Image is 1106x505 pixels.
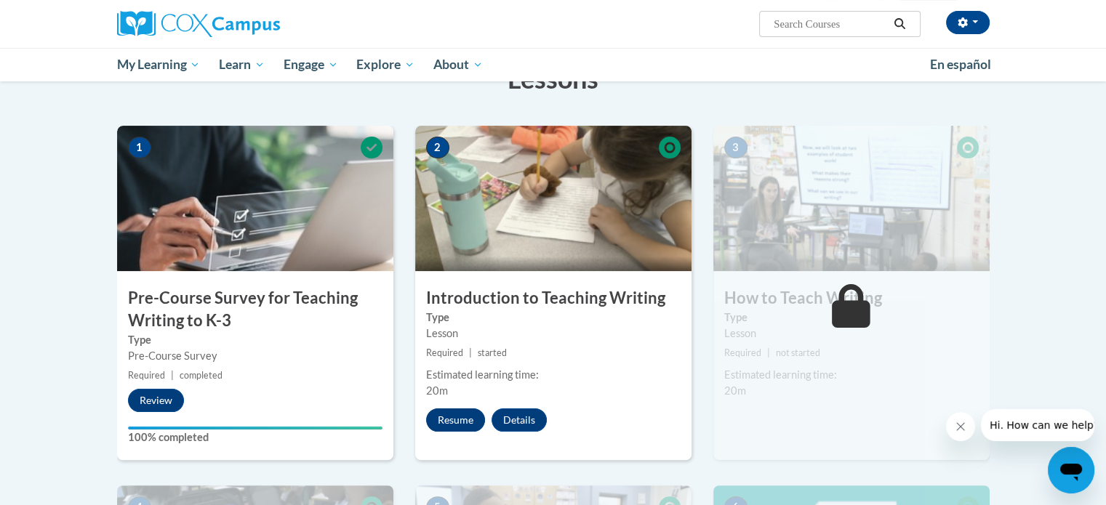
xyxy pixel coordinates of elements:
[930,57,991,72] span: En español
[128,137,151,158] span: 1
[171,370,174,381] span: |
[95,48,1011,81] div: Main menu
[713,126,990,271] img: Course Image
[117,126,393,271] img: Course Image
[724,137,748,158] span: 3
[492,408,547,432] button: Details
[426,326,681,342] div: Lesson
[128,427,382,429] div: Your progress
[921,49,1001,80] a: En español
[117,11,393,37] a: Cox Campus
[274,48,348,81] a: Engage
[117,287,393,332] h3: Pre-Course Survey for Teaching Writing to K-3
[9,10,118,22] span: Hi. How can we help?
[180,370,223,381] span: completed
[117,11,280,37] img: Cox Campus
[128,370,165,381] span: Required
[946,11,990,34] button: Account Settings
[426,137,449,158] span: 2
[209,48,274,81] a: Learn
[128,429,382,445] label: 100% completed
[426,347,463,358] span: Required
[356,56,414,73] span: Explore
[426,367,681,383] div: Estimated learning time:
[108,48,210,81] a: My Learning
[128,389,184,412] button: Review
[767,347,770,358] span: |
[772,15,889,33] input: Search Courses
[128,332,382,348] label: Type
[946,412,975,441] iframe: Close message
[724,310,979,326] label: Type
[981,409,1094,441] iframe: Message from company
[433,56,483,73] span: About
[713,287,990,310] h3: How to Teach Writing
[128,348,382,364] div: Pre-Course Survey
[724,326,979,342] div: Lesson
[219,56,265,73] span: Learn
[1048,447,1094,493] iframe: Button to launch messaging window
[426,384,448,397] span: 20m
[478,347,507,358] span: started
[426,310,681,326] label: Type
[116,56,200,73] span: My Learning
[415,287,692,310] h3: Introduction to Teaching Writing
[426,408,485,432] button: Resume
[776,347,820,358] span: not started
[424,48,492,81] a: About
[724,367,979,383] div: Estimated learning time:
[415,126,692,271] img: Course Image
[284,56,338,73] span: Engage
[889,15,910,33] button: Search
[469,347,472,358] span: |
[724,347,761,358] span: Required
[724,384,746,397] span: 20m
[347,48,424,81] a: Explore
